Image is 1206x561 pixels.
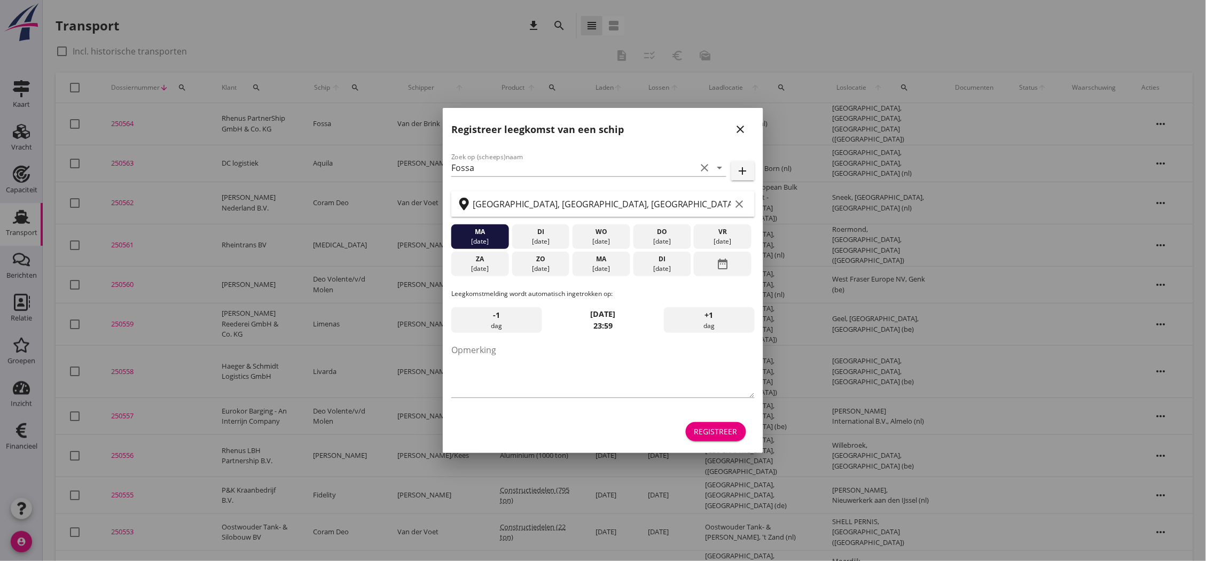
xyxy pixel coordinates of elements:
i: add [737,165,749,177]
h2: Registreer leegkomst van een schip [451,122,624,137]
div: [DATE] [454,237,506,246]
div: zo [514,254,567,264]
div: [DATE] [636,264,688,274]
input: Zoek op (scheeps)naam [451,159,696,176]
div: [DATE] [575,237,628,246]
div: [DATE] [575,264,628,274]
div: dag [451,307,542,333]
button: Registreer [686,422,746,441]
p: Leegkomstmelding wordt automatisch ingetrokken op: [451,289,755,299]
div: za [454,254,506,264]
div: Registreer [694,426,738,437]
div: dag [664,307,755,333]
strong: [DATE] [591,309,616,319]
div: do [636,227,688,237]
div: ma [454,227,506,237]
i: clear [699,161,711,174]
div: [DATE] [636,237,688,246]
strong: 23:59 [593,321,613,331]
div: [DATE] [696,237,749,246]
textarea: Opmerking [451,341,755,398]
div: [DATE] [454,264,506,274]
div: vr [696,227,749,237]
span: -1 [494,309,500,321]
div: di [514,227,567,237]
span: +1 [705,309,714,321]
i: arrow_drop_down [714,161,726,174]
input: Zoek op terminal of plaats [473,196,731,213]
div: [DATE] [514,264,567,274]
div: ma [575,254,628,264]
div: di [636,254,688,264]
i: date_range [716,254,729,274]
i: close [734,123,747,136]
div: [DATE] [514,237,567,246]
i: clear [733,198,746,211]
div: wo [575,227,628,237]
